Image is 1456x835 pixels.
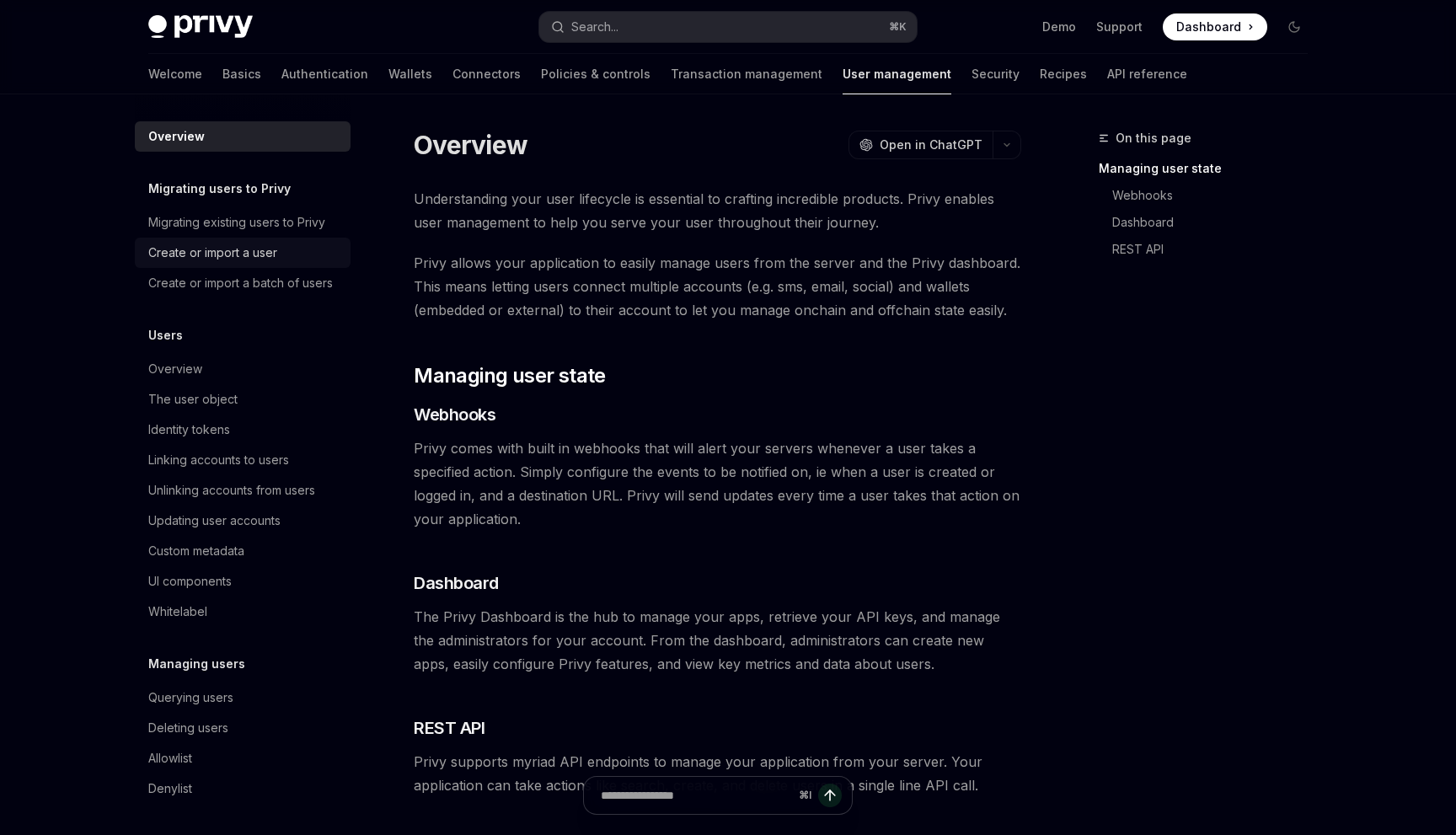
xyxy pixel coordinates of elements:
a: Demo [1042,19,1076,35]
a: Identity tokens [135,415,351,445]
input: Ask a question... [601,777,792,814]
h5: Migrating users to Privy [148,179,291,199]
button: Toggle dark mode [1281,13,1308,40]
a: Dashboard [1163,13,1267,40]
button: Open search [539,12,917,42]
a: Allowlist [135,743,351,773]
a: Whitelabel [135,597,351,627]
h5: Users [148,325,183,345]
a: Linking accounts to users [135,445,351,475]
a: Updating user accounts [135,506,351,536]
a: Create or import a user [135,238,351,268]
a: Create or import a batch of users [135,268,351,298]
a: Support [1096,19,1143,35]
a: Dashboard [1099,209,1321,236]
a: Deleting users [135,713,351,743]
span: Managing user state [414,362,606,389]
span: Open in ChatGPT [880,136,982,153]
span: Understanding your user lifecycle is essential to crafting incredible products. Privy enables use... [414,187,1021,234]
a: Overview [135,121,351,152]
span: Webhooks [414,403,495,426]
div: Updating user accounts [148,511,281,531]
a: API reference [1107,54,1187,94]
span: The Privy Dashboard is the hub to manage your apps, retrieve your API keys, and manage the admini... [414,605,1021,676]
div: Identity tokens [148,420,230,440]
div: Allowlist [148,748,192,768]
div: Migrating existing users to Privy [148,212,325,233]
a: UI components [135,566,351,597]
a: REST API [1099,236,1321,263]
div: The user object [148,389,238,409]
span: Dashboard [1176,19,1241,35]
a: Migrating existing users to Privy [135,207,351,238]
div: Querying users [148,688,233,708]
div: Create or import a user [148,243,277,263]
button: Open in ChatGPT [848,131,993,159]
span: On this page [1116,128,1191,148]
span: Privy comes with built in webhooks that will alert your servers whenever a user takes a specified... [414,436,1021,531]
a: Basics [222,54,261,94]
a: Querying users [135,682,351,713]
div: Denylist [148,779,192,799]
div: Whitelabel [148,602,207,622]
h1: Overview [414,130,527,160]
a: Recipes [1040,54,1087,94]
a: Welcome [148,54,202,94]
div: Overview [148,126,205,147]
span: ⌘ K [889,20,907,34]
img: dark logo [148,15,253,39]
div: Deleting users [148,718,228,738]
a: Overview [135,354,351,384]
span: Privy supports myriad API endpoints to manage your application from your server. Your application... [414,750,1021,797]
a: The user object [135,384,351,415]
span: Dashboard [414,571,499,595]
a: Webhooks [1099,182,1321,209]
div: Unlinking accounts from users [148,480,315,500]
span: Privy allows your application to easily manage users from the server and the Privy dashboard. Thi... [414,251,1021,322]
button: Send message [818,784,842,807]
a: Custom metadata [135,536,351,566]
a: Policies & controls [541,54,650,94]
div: Overview [148,359,202,379]
h5: Managing users [148,654,245,674]
span: REST API [414,716,484,740]
a: Connectors [452,54,521,94]
a: Wallets [388,54,432,94]
a: User management [843,54,951,94]
div: UI components [148,571,232,591]
div: Create or import a batch of users [148,273,333,293]
a: Denylist [135,773,351,804]
a: Unlinking accounts from users [135,475,351,506]
a: Managing user state [1099,155,1321,182]
div: Linking accounts to users [148,450,289,470]
a: Transaction management [671,54,822,94]
div: Search... [571,17,618,37]
div: Custom metadata [148,541,244,561]
a: Authentication [281,54,368,94]
a: Security [972,54,1020,94]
